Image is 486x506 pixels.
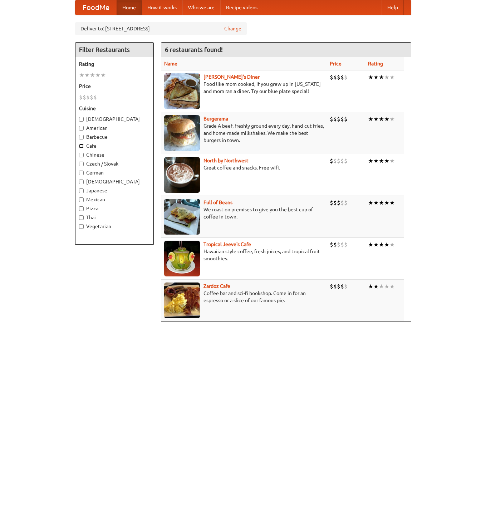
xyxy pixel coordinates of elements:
[203,283,230,289] a: Zardoz Cafe
[84,71,90,79] li: ★
[79,206,84,211] input: Pizza
[333,241,337,249] li: $
[330,199,333,207] li: $
[330,241,333,249] li: $
[382,0,404,15] a: Help
[337,157,340,165] li: $
[344,115,348,123] li: $
[90,93,93,101] li: $
[337,73,340,81] li: $
[79,105,150,112] h5: Cuisine
[389,241,395,249] li: ★
[368,283,373,290] li: ★
[340,115,344,123] li: $
[203,74,260,80] a: [PERSON_NAME]'s Diner
[379,157,384,165] li: ★
[379,199,384,207] li: ★
[93,93,97,101] li: $
[224,25,241,32] a: Change
[75,22,247,35] div: Deliver to: [STREET_ADDRESS]
[337,199,340,207] li: $
[164,206,324,220] p: We roast on premises to give you the best cup of coffee in town.
[164,80,324,95] p: Food like mom cooked, if you grew up in [US_STATE] and mom ran a diner. Try our blue plate special!
[333,199,337,207] li: $
[164,164,324,171] p: Great coffee and snacks. Free wifi.
[79,214,150,221] label: Thai
[330,283,333,290] li: $
[389,73,395,81] li: ★
[337,115,340,123] li: $
[333,115,337,123] li: $
[86,93,90,101] li: $
[330,73,333,81] li: $
[79,116,150,123] label: [DEMOGRAPHIC_DATA]
[164,283,200,318] img: zardoz.jpg
[79,188,84,193] input: Japanese
[373,115,379,123] li: ★
[384,115,389,123] li: ★
[389,157,395,165] li: ★
[79,197,84,202] input: Mexican
[79,224,84,229] input: Vegetarian
[79,169,150,176] label: German
[379,73,384,81] li: ★
[389,283,395,290] li: ★
[164,115,200,151] img: burgerama.jpg
[203,241,251,247] a: Tropical Jeeve's Cafe
[373,157,379,165] li: ★
[368,241,373,249] li: ★
[333,73,337,81] li: $
[384,73,389,81] li: ★
[330,61,342,67] a: Price
[75,0,117,15] a: FoodMe
[164,122,324,144] p: Grade A beef, freshly ground every day, hand-cut fries, and home-made milkshakes. We make the bes...
[340,241,344,249] li: $
[75,43,153,57] h4: Filter Restaurants
[164,241,200,276] img: jeeves.jpg
[79,124,150,132] label: American
[344,241,348,249] li: $
[142,0,182,15] a: How it works
[182,0,220,15] a: Who we are
[79,205,150,212] label: Pizza
[79,171,84,175] input: German
[79,71,84,79] li: ★
[79,151,150,158] label: Chinese
[384,241,389,249] li: ★
[203,158,249,163] b: North by Northwest
[79,215,84,220] input: Thai
[330,115,333,123] li: $
[117,0,142,15] a: Home
[79,223,150,230] label: Vegetarian
[164,157,200,193] img: north.jpg
[79,153,84,157] input: Chinese
[373,283,379,290] li: ★
[344,73,348,81] li: $
[368,61,383,67] a: Rating
[333,157,337,165] li: $
[203,116,228,122] a: Burgerama
[344,157,348,165] li: $
[384,157,389,165] li: ★
[344,283,348,290] li: $
[368,73,373,81] li: ★
[373,73,379,81] li: ★
[340,283,344,290] li: $
[164,73,200,109] img: sallys.jpg
[90,71,95,79] li: ★
[340,73,344,81] li: $
[368,157,373,165] li: ★
[79,196,150,203] label: Mexican
[203,200,232,205] b: Full of Beans
[384,199,389,207] li: ★
[79,60,150,68] h5: Rating
[384,283,389,290] li: ★
[220,0,263,15] a: Recipe videos
[79,142,150,149] label: Cafe
[164,248,324,262] p: Hawaiian style coffee, fresh juices, and tropical fruit smoothies.
[100,71,106,79] li: ★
